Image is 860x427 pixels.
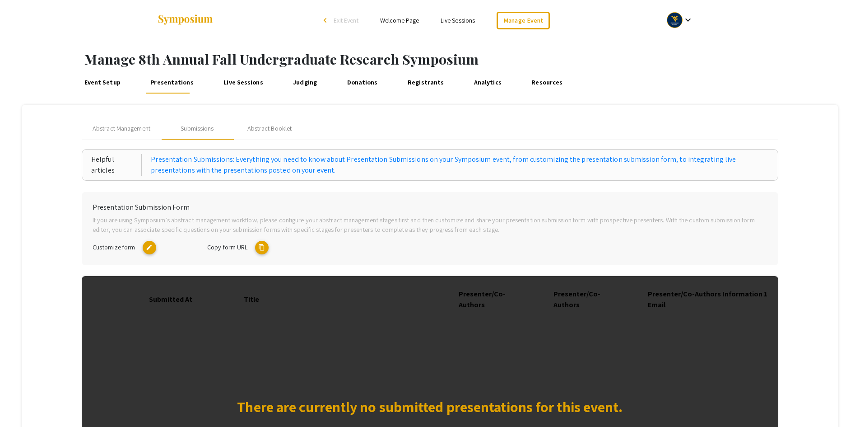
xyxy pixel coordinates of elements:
img: Symposium by ForagerOne [157,14,214,26]
a: customize submission form [138,243,156,251]
a: Judging [291,72,319,94]
a: Welcome Page [380,16,419,24]
a: Analytics [472,72,503,94]
div: Helpful articles [91,154,142,176]
a: Presentations [149,72,196,94]
iframe: Chat [7,386,38,420]
mat-icon: copy URL [255,241,269,254]
a: Live Sessions [222,72,265,94]
a: Manage Event [497,12,550,29]
h1: Manage 8th Annual Fall Undergraduate Research Symposium [84,51,860,67]
button: Expand account dropdown [657,10,703,30]
a: Event Setup [82,72,123,94]
span: Exit Event [334,16,358,24]
h6: Presentation Submission Form [93,203,767,211]
p: If you are using Symposium’s abstract management workflow, please configure your abstract managem... [93,215,767,235]
a: Resources [530,72,565,94]
mat-icon: customize submission form [143,241,156,254]
div: Submissions [181,124,214,133]
div: arrow_back_ios [324,18,329,23]
a: Live Sessions [441,16,475,24]
div: There are currently no submitted presentations for this event. [237,396,623,418]
a: Presentation Submissions: Everything you need to know about Presentation Submissions on your Symp... [151,154,769,176]
a: Registrants [405,72,446,94]
div: Abstract Booklet [247,124,292,133]
mat-icon: Expand account dropdown [683,14,693,25]
span: Customize form [93,243,135,251]
span: Abstract Management [93,124,150,133]
a: Donations [345,72,380,94]
span: Copy form URL [207,243,247,251]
